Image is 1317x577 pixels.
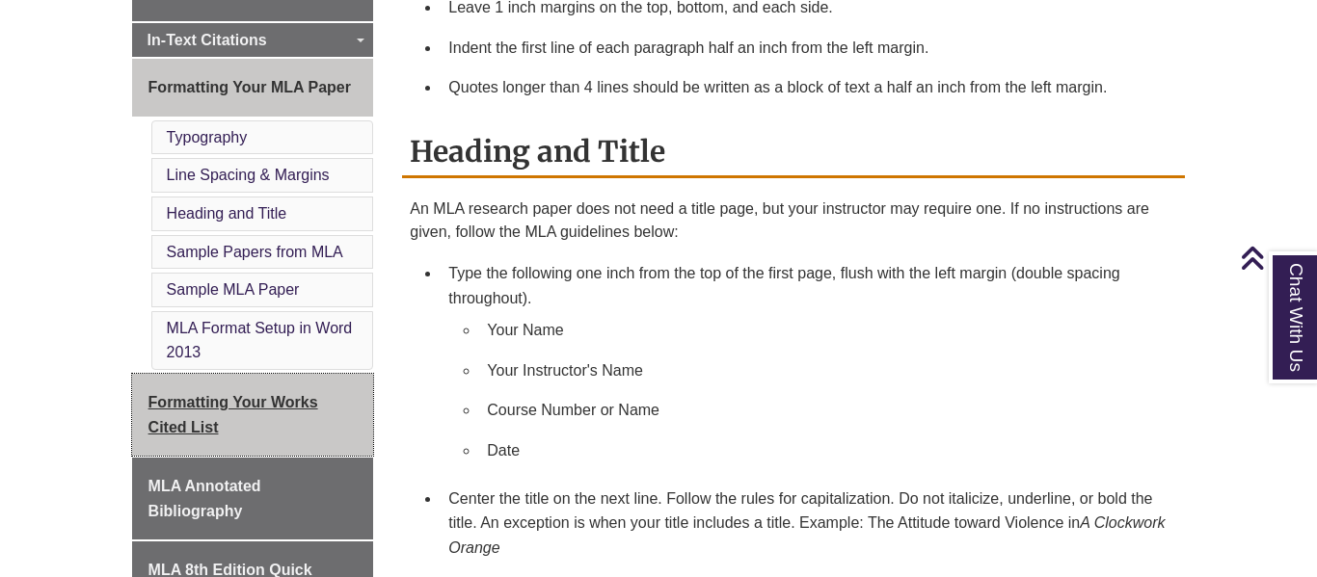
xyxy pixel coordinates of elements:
span: In-Text Citations [148,32,267,48]
li: Quotes longer than 4 lines should be written as a block of text a half an inch from the left margin. [441,67,1177,108]
em: A Clockwork Orange [448,514,1165,556]
a: Line Spacing & Margins [167,167,330,183]
li: Center the title on the next line. Follow the rules for capitalization. Do not italicize, underli... [441,479,1177,568]
a: Sample Papers from MLA [167,244,343,260]
li: Type the following one inch from the top of the first page, flush with the left margin (double sp... [441,253,1177,479]
a: Formatting Your MLA Paper [132,59,374,117]
a: MLA Format Setup in Word 2013 [167,320,353,361]
a: Heading and Title [167,205,287,222]
li: Course Number or Name [479,390,1169,431]
li: Indent the first line of each paragraph half an inch from the left margin. [441,28,1177,68]
a: Sample MLA Paper [167,281,300,298]
span: Formatting Your MLA Paper [148,79,351,95]
a: MLA Annotated Bibliography [132,458,374,539]
li: Your Name [479,310,1169,351]
a: Back to Top [1240,245,1312,271]
a: Typography [167,129,248,145]
span: MLA Annotated Bibliography [148,478,261,519]
li: Your Instructor's Name [479,351,1169,391]
a: In-Text Citations [132,23,374,58]
span: Formatting Your Works Cited List [148,394,318,435]
h2: Heading and Title [402,127,1185,178]
p: An MLA research paper does not need a title page, but your instructor may require one. If no inst... [410,197,1177,244]
a: Formatting Your Works Cited List [132,374,374,456]
li: Date [479,431,1169,471]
